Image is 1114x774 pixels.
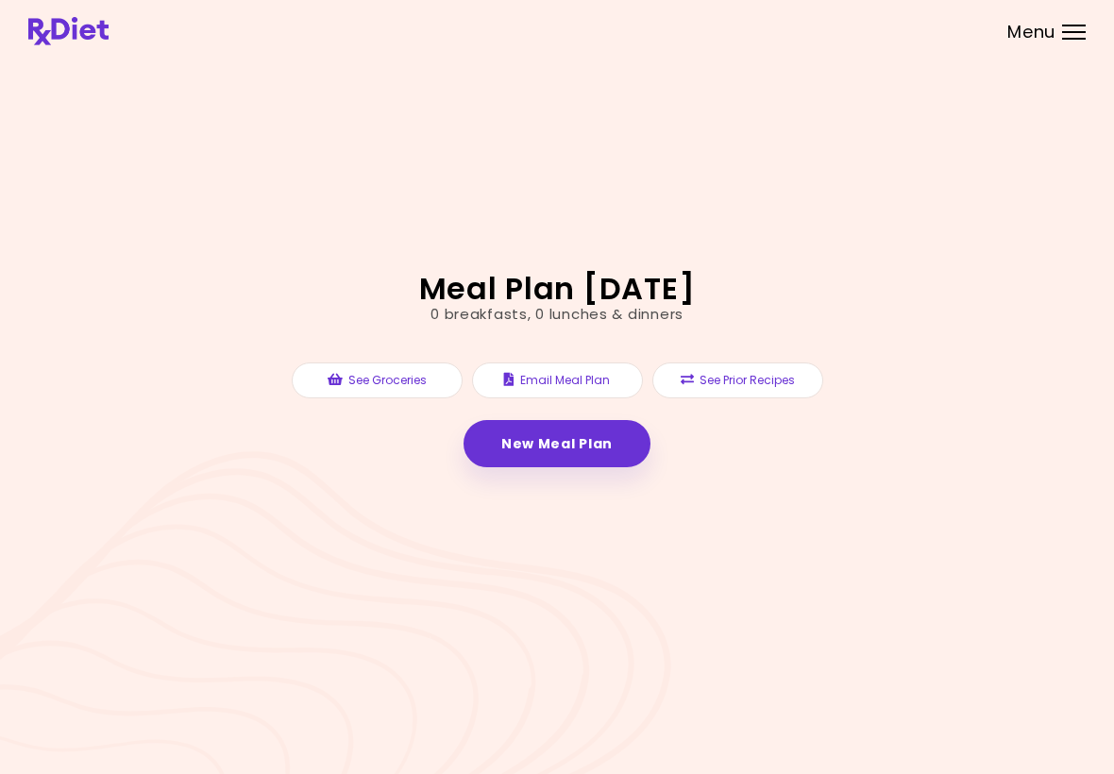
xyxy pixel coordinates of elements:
button: See Groceries [292,362,463,398]
span: Menu [1007,24,1055,41]
img: RxDiet [28,17,109,45]
button: See Prior Recipes [652,362,823,398]
button: Email Meal Plan [472,362,643,398]
a: New Meal Plan [464,420,650,467]
h2: Meal Plan [DATE] [419,274,696,304]
div: 0 breakfasts , 0 lunches & dinners [430,304,684,326]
